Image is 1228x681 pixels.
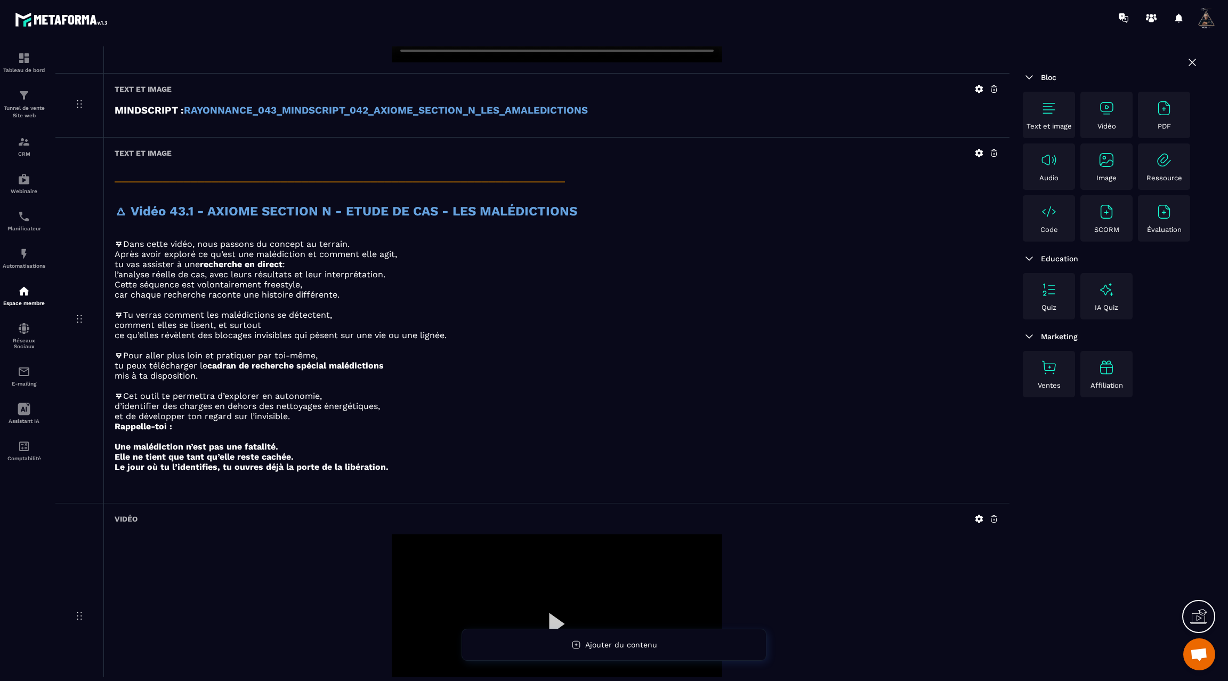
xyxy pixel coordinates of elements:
img: text-image no-wrap [1040,203,1057,220]
strong: 🜃 [115,239,123,249]
p: Automatisations [3,263,45,269]
p: Image [1096,174,1117,182]
img: text-image [1098,359,1115,376]
div: Ouvrir le chat [1183,638,1215,670]
img: formation [18,89,30,102]
span: Education [1041,254,1078,263]
span: Marketing [1041,332,1078,341]
p: Ressource [1146,174,1182,182]
img: accountant [18,440,30,453]
span: tu peux télécharger le [115,360,207,371]
strong: Le jour où tu l’identifies, tu ouvres déjà la porte de la libération. [115,462,389,472]
strong: recherche en direct [200,259,282,269]
img: arrow-down [1023,330,1036,343]
span: Bloc [1041,73,1056,82]
img: text-image no-wrap [1156,151,1173,169]
p: Planificateur [3,226,45,231]
p: SCORM [1094,226,1119,234]
img: text-image [1098,281,1115,298]
span: tu vas assister à une [115,259,200,269]
a: social-networksocial-networkRéseaux Sociaux [3,314,45,357]
span: l’analyse réelle de cas, avec leurs résultats et leur interprétation. [115,269,385,279]
a: RAYONNANCE_043_MINDSCRIPT_042_AXIOME_SECTION_N_LES_AMALEDICTIONS [184,105,588,116]
span: Cette séquence est volontairement freestyle, [115,279,302,290]
strong: 🜃 [115,391,123,401]
p: Text et image [1027,122,1072,130]
a: automationsautomationsEspace membre [3,277,45,314]
img: text-image no-wrap [1098,100,1115,117]
p: Vidéo [1097,122,1116,130]
a: formationformationCRM [3,127,45,165]
strong: Rappelle-toi : [115,421,172,431]
img: text-image no-wrap [1040,151,1057,169]
img: logo [15,10,111,29]
span: Ajouter du contenu [585,640,657,649]
img: arrow-down [1023,71,1036,84]
p: Quiz [1041,303,1056,311]
span: comment elles se lisent, et surtout [115,320,261,330]
span: mis à ta disposition. [115,371,198,381]
span: Pour aller plus loin et pratiquer par toi-même, [123,350,318,360]
a: Assistant IA [3,395,45,432]
a: schedulerschedulerPlanificateur [3,202,45,239]
p: Comptabilité [3,455,45,461]
p: Audio [1039,174,1059,182]
p: E-mailing [3,381,45,387]
img: arrow-down [1023,252,1036,265]
img: text-image no-wrap [1156,100,1173,117]
h6: Text et image [115,85,172,93]
img: email [18,365,30,378]
img: automations [18,173,30,186]
img: text-image no-wrap [1040,281,1057,298]
p: Ventes [1038,381,1061,389]
p: PDF [1158,122,1171,130]
h6: Text et image [115,149,172,157]
strong: 🜃 [115,350,123,360]
span: car chaque recherche raconte une histoire différente. [115,290,340,300]
img: text-image no-wrap [1098,151,1115,169]
img: text-image no-wrap [1098,203,1115,220]
strong: 🜂 Vidéo 43.1 - AXIOME SECTION N - ETUDE DE CAS - LES MALÉDICTIONS [115,204,577,219]
img: text-image no-wrap [1040,359,1057,376]
p: IA Quiz [1095,303,1118,311]
strong: Elle ne tient que tant qu’elle reste cachée. [115,452,294,462]
p: Assistant IA [3,418,45,424]
p: Affiliation [1090,381,1123,389]
span: d’identifier des charges en dehors des nettoyages énergétiques, [115,401,380,411]
a: formationformationTunnel de vente Site web [3,81,45,127]
a: automationsautomationsWebinaire [3,165,45,202]
p: Évaluation [1147,226,1182,234]
span: Cet outil te permettra d’explorer en autonomie, [123,391,322,401]
img: automations [18,285,30,298]
a: automationsautomationsAutomatisations [3,239,45,277]
span: _________________________________________________________________ [115,169,565,183]
span: Après avoir exploré ce qu’est une malédiction et comment elle agit, [115,249,397,259]
p: Tunnel de vente Site web [3,105,45,119]
p: Code [1040,226,1058,234]
img: scheduler [18,210,30,223]
span: Tu verras comment les malédictions se détectent, [123,310,332,320]
a: accountantaccountantComptabilité [3,432,45,469]
p: CRM [3,151,45,157]
img: text-image no-wrap [1156,203,1173,220]
strong: MINDSCRIPT : [115,105,184,116]
span: ce qu’elles révèlent des blocages invisibles qui pèsent sur une vie ou une lignée. [115,330,447,340]
strong: Une malédiction n’est pas une fatalité. [115,442,278,452]
img: automations [18,247,30,260]
img: social-network [18,322,30,335]
strong: 🜃 [115,310,123,320]
strong: cadran de recherche spécial malédictions [207,360,384,371]
span: et de développer ton regard sur l’invisible. [115,411,290,421]
img: text-image no-wrap [1040,100,1057,117]
img: formation [18,135,30,148]
p: Réseaux Sociaux [3,338,45,349]
a: emailemailE-mailing [3,357,45,395]
a: formationformationTableau de bord [3,44,45,81]
span: Dans cette vidéo, nous passons du concept au terrain. [123,239,350,249]
p: Tableau de bord [3,67,45,73]
h6: Vidéo [115,515,138,523]
p: Webinaire [3,188,45,194]
img: formation [18,52,30,65]
p: Espace membre [3,300,45,306]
